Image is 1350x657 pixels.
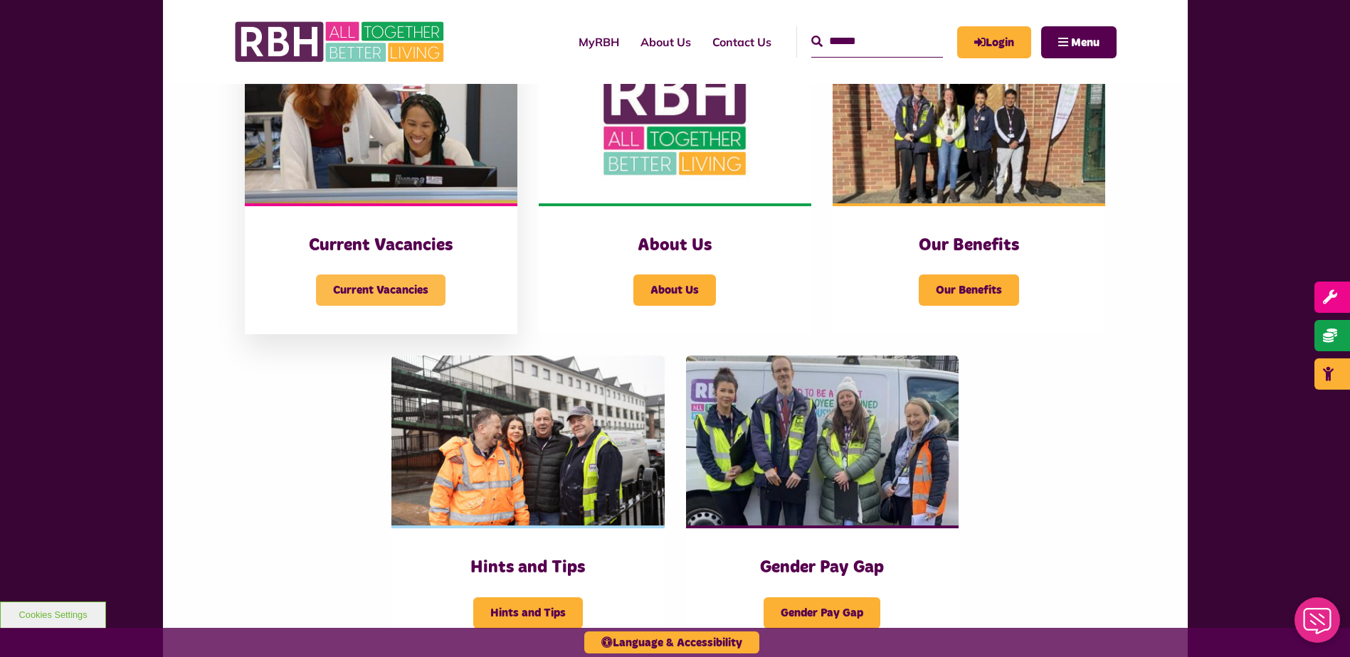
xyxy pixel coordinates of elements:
a: MyRBH [568,23,630,61]
span: Our Benefits [919,274,1019,306]
button: Language & Accessibility [584,631,759,653]
span: About Us [633,274,716,306]
a: Gender Pay Gap Gender Pay Gap [686,356,959,657]
a: Hints and Tips Hints and Tips [391,356,664,657]
img: RBH Logo Social Media 480X360 (1) [539,33,811,203]
a: MyRBH [957,26,1031,58]
span: Current Vacancies [316,274,445,306]
h3: About Us [567,235,783,257]
h3: Current Vacancies [273,235,489,257]
span: Hints and Tips [473,597,583,629]
a: Our Benefits Our Benefits [833,33,1105,334]
iframe: Netcall Web Assistant for live chat [1286,593,1350,657]
a: Contact Us [702,23,782,61]
span: Menu [1071,37,1099,48]
h3: Our Benefits [861,235,1077,257]
img: Dropinfreehold2 [833,33,1105,203]
a: Current Vacancies Current Vacancies [245,33,517,334]
img: RBH [234,14,448,70]
a: About Us About Us [539,33,811,334]
img: SAZMEDIA RBH 21FEB24 46 [391,356,664,526]
button: Navigation [1041,26,1117,58]
input: Search [811,26,943,57]
h3: Hints and Tips [420,557,636,579]
h3: Gender Pay Gap [714,557,930,579]
a: About Us [630,23,702,61]
img: 391760240 1590016381793435 2179504426197536539 N [686,356,959,526]
img: IMG 1470 [245,33,517,203]
span: Gender Pay Gap [764,597,880,629]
